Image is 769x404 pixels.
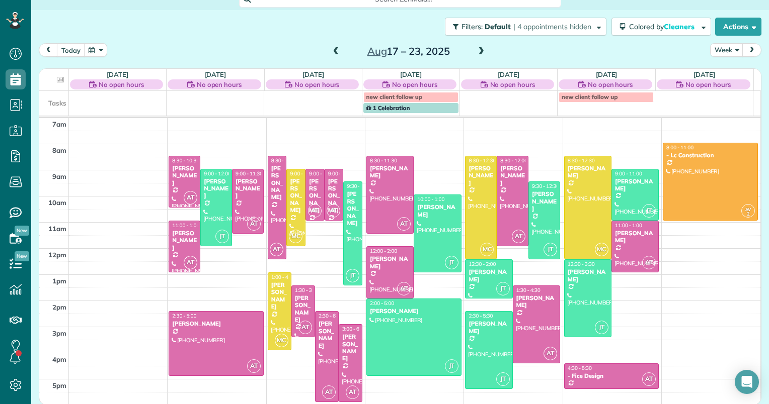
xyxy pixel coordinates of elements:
[289,178,302,214] div: [PERSON_NAME]
[271,281,288,311] div: [PERSON_NAME]
[302,70,324,78] a: [DATE]
[614,230,656,244] div: [PERSON_NAME]
[462,22,483,31] span: Filters:
[346,269,359,282] span: JT
[485,22,511,31] span: Default
[666,152,755,159] div: - Lc Construction
[445,18,606,36] button: Filters: Default | 4 appointments hidden
[642,372,656,386] span: AT
[516,287,541,293] span: 1:30 - 4:30
[615,170,642,177] span: 9:00 - 11:00
[15,251,29,261] span: New
[271,165,284,201] div: [PERSON_NAME]
[309,170,336,177] span: 9:00 - 11:00
[346,385,359,399] span: AT
[512,230,525,243] span: AT
[445,256,458,269] span: JT
[392,79,437,89] span: No open hours
[294,294,312,324] div: [PERSON_NAME]
[275,334,288,347] span: MC
[397,217,411,231] span: AT
[369,308,458,315] div: [PERSON_NAME]
[52,303,66,311] span: 2pm
[48,251,66,259] span: 12pm
[184,256,197,269] span: AT
[516,294,557,309] div: [PERSON_NAME]
[500,157,527,164] span: 8:30 - 12:00
[370,157,397,164] span: 8:30 - 11:30
[184,191,197,205] span: AT
[197,79,242,89] span: No open hours
[15,226,29,236] span: New
[322,385,336,399] span: AT
[172,230,197,251] div: [PERSON_NAME]
[685,79,731,89] span: No open hours
[367,45,387,57] span: Aug
[595,321,608,334] span: JT
[48,225,66,233] span: 11am
[490,79,535,89] span: No open hours
[568,157,595,164] span: 8:30 - 12:30
[294,79,340,89] span: No open hours
[172,222,199,229] span: 11:00 - 1:00
[642,256,656,269] span: AT
[664,22,696,31] span: Cleaners
[568,365,592,371] span: 4:30 - 5:30
[400,70,422,78] a: [DATE]
[710,43,743,57] button: Week
[295,287,319,293] span: 1:30 - 3:30
[468,268,509,283] div: [PERSON_NAME]
[204,170,231,177] span: 9:00 - 12:00
[308,204,322,218] span: AT
[271,157,298,164] span: 8:30 - 12:30
[742,43,761,57] button: next
[327,204,340,218] span: AT
[532,183,559,189] span: 9:30 - 12:30
[172,157,199,164] span: 8:30 - 10:30
[347,183,371,189] span: 9:30 - 1:30
[513,22,591,31] span: | 4 appointments hidden
[48,198,66,207] span: 10am
[544,243,557,256] span: JT
[629,22,698,31] span: Colored by
[544,347,557,360] span: AT
[567,372,656,379] div: - Fice Design
[666,144,694,151] span: 8:00 - 11:00
[531,190,557,212] div: [PERSON_NAME]
[468,165,494,186] div: [PERSON_NAME]
[642,204,656,218] span: JT
[498,70,519,78] a: [DATE]
[588,79,633,89] span: No open hours
[417,204,458,218] div: [PERSON_NAME]
[236,170,263,177] span: 9:00 - 11:30
[271,274,295,280] span: 1:00 - 4:00
[328,178,341,214] div: [PERSON_NAME]
[370,300,394,307] span: 2:00 - 5:00
[567,165,608,179] div: [PERSON_NAME]
[270,243,283,256] span: AT
[203,178,229,199] div: [PERSON_NAME]
[369,255,411,270] div: [PERSON_NAME]
[469,157,496,164] span: 8:30 - 12:30
[614,178,656,192] div: [PERSON_NAME]
[52,172,66,180] span: 9am
[445,359,458,373] span: JT
[596,70,618,78] a: [DATE]
[99,79,144,89] span: No open hours
[562,93,618,100] span: new client follow up
[52,277,66,285] span: 1pm
[480,243,494,256] span: MC
[500,165,525,186] div: [PERSON_NAME]
[715,18,761,36] button: Actions
[440,18,606,36] a: Filters: Default | 4 appointments hidden
[309,178,322,214] div: [PERSON_NAME]
[369,165,411,179] div: [PERSON_NAME]
[52,329,66,337] span: 3pm
[611,18,711,36] button: Colored byCleaners
[52,381,66,389] span: 5pm
[107,70,128,78] a: [DATE]
[57,43,85,57] button: today
[469,313,493,319] span: 2:30 - 5:30
[595,243,608,256] span: MC
[366,104,410,112] span: 1 Celebration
